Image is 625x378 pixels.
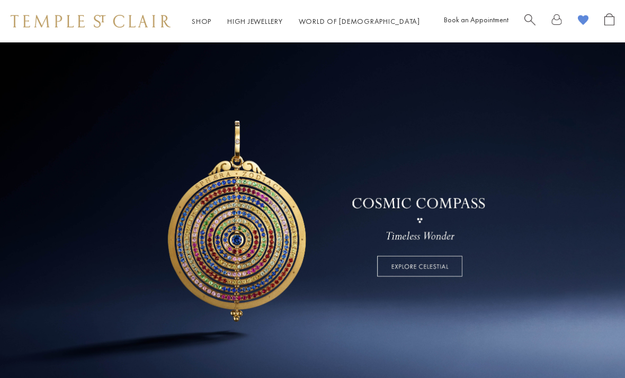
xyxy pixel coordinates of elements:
[11,15,171,28] img: Temple St. Clair
[227,16,283,26] a: High JewelleryHigh Jewellery
[444,15,508,24] a: Book an Appointment
[524,13,535,30] a: Search
[604,13,614,30] a: Open Shopping Bag
[572,328,614,367] iframe: Gorgias live chat messenger
[192,16,211,26] a: ShopShop
[299,16,420,26] a: World of [DEMOGRAPHIC_DATA]World of [DEMOGRAPHIC_DATA]
[578,13,588,30] a: View Wishlist
[192,15,420,28] nav: Main navigation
